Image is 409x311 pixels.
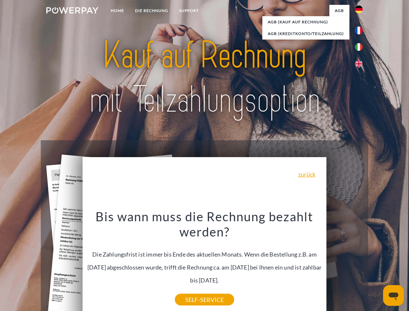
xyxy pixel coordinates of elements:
[262,28,349,40] a: AGB (Kreditkonto/Teilzahlung)
[86,209,323,240] h3: Bis wann muss die Rechnung bezahlt werden?
[175,294,234,305] a: SELF-SERVICE
[383,285,404,306] iframe: Schaltfläche zum Öffnen des Messaging-Fensters
[105,5,130,17] a: Home
[62,31,347,124] img: title-powerpay_de.svg
[329,5,349,17] a: agb
[174,5,204,17] a: SUPPORT
[86,209,323,300] div: Die Zahlungsfrist ist immer bis Ende des aktuellen Monats. Wenn die Bestellung z.B. am [DATE] abg...
[262,16,349,28] a: AGB (Kauf auf Rechnung)
[355,6,363,13] img: de
[355,27,363,34] img: fr
[355,60,363,68] img: en
[298,171,315,177] a: zurück
[130,5,174,17] a: DIE RECHNUNG
[46,7,98,14] img: logo-powerpay-white.svg
[355,43,363,51] img: it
